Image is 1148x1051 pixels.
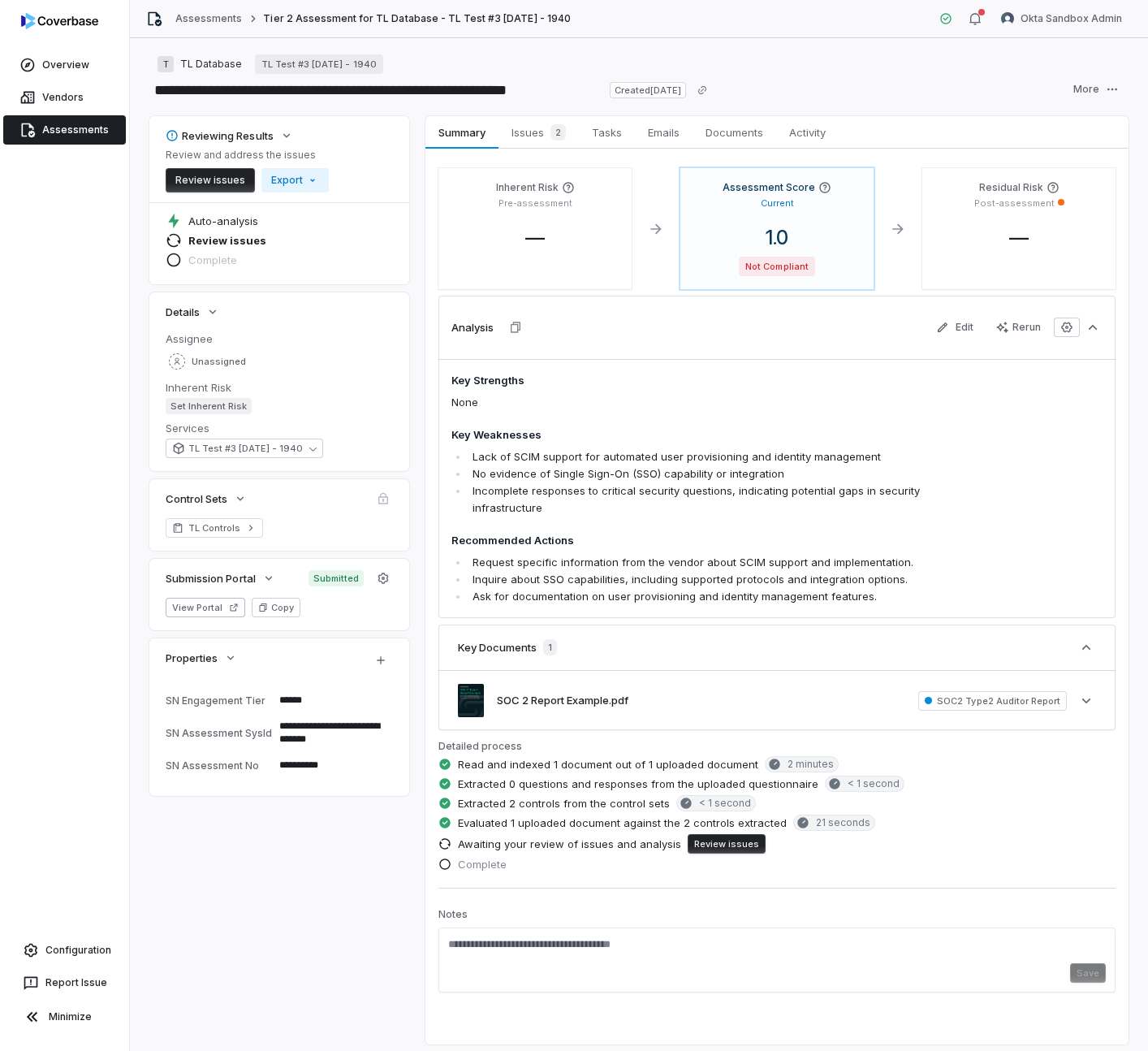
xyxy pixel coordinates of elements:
[753,226,801,249] span: 1.0
[166,598,245,617] button: View Portal
[458,837,681,851] span: Awaiting your review of issues and analysis
[438,737,1116,756] p: Detailed process
[458,776,818,791] span: Extracted 0 questions and responses from the uploaded questionnaire
[166,491,227,506] span: Control Sets
[166,518,263,538] a: TL Controls
[438,908,1116,928] p: Notes
[252,598,300,617] button: Copy
[1064,77,1129,102] button: More
[3,115,126,145] a: Assessments
[188,521,240,534] span: TL Controls
[543,639,557,655] span: 1
[979,181,1043,194] h4: Residual Risk
[699,122,770,143] span: Documents
[263,12,570,25] span: Tier 2 Assessment for TL Database - TL Test #3 [DATE] - 1940
[974,197,1055,210] p: Post-assessment
[458,796,670,811] span: Extracted 2 controls from the control sets
[175,12,242,25] a: Assessments
[188,253,237,267] span: Complete
[550,124,566,141] span: 2
[161,564,280,593] button: Submission Portal
[161,643,242,673] button: Properties
[468,554,972,571] li: Request specific information from the vendor about SCIM support and implementation.
[468,465,972,482] li: No evidence of Single Sign-On (SSO) capability or integration
[6,936,123,965] a: Configuration
[468,482,972,517] li: Incomplete responses to critical security questions, indicating potential gaps in security infras...
[451,427,973,443] h4: Key Weaknesses
[991,6,1132,31] button: Okta Sandbox Admin avatarOkta Sandbox Admin
[458,815,787,830] span: Evaluated 1 uploaded document against the 2 controls extracted
[180,58,242,71] span: TL Database
[468,448,972,465] li: Lack of SCIM support for automated user provisioning and identity management
[161,121,298,150] button: Reviewing Results
[192,356,246,368] span: Unassigned
[166,168,255,192] button: Review issues
[788,758,834,771] span: 2 minutes
[505,121,572,144] span: Issues
[996,321,1041,334] div: Rerun
[21,13,98,29] img: logo-D7KZi-bG.svg
[6,968,123,997] button: Report Issue
[166,149,329,162] p: Review and address the issues
[166,331,393,346] dt: Assignee
[451,320,494,335] h3: Analysis
[458,640,537,655] h3: Key Documents
[739,257,814,276] span: Not Compliant
[926,315,983,340] button: Edit
[996,226,1042,249] span: —
[161,297,224,327] button: Details
[166,128,274,143] div: Reviewing Results
[6,1001,123,1033] button: Minimize
[918,691,1067,711] span: SOC2 Type2 Auditor Report
[3,50,126,80] a: Overview
[468,588,972,605] li: Ask for documentation on user provisioning and identity management features.
[451,394,973,411] p: None
[188,214,258,228] span: Auto-analysis
[153,50,247,79] button: TTL Database
[498,197,572,210] p: Pre-assessment
[166,305,200,319] span: Details
[783,122,832,143] span: Activity
[468,571,972,588] li: Inquire about SSO capabilities, including supported protocols and integration options.
[166,380,393,395] dt: Inherent Risk
[166,571,256,586] span: Submission Portal
[761,197,794,210] p: Current
[610,82,686,98] span: Created [DATE]
[641,122,686,143] span: Emails
[166,398,252,414] span: Set Inherent Risk
[3,83,126,112] a: Vendors
[166,759,273,772] div: SN Assessment No
[451,373,973,389] h4: Key Strengths
[451,533,973,549] h4: Recommended Actions
[816,816,870,829] span: 21 seconds
[512,226,558,249] span: —
[166,694,273,707] div: SN Engagement Tier
[161,484,252,513] button: Control Sets
[166,651,218,665] span: Properties
[496,181,559,194] h4: Inherent Risk
[458,684,484,717] img: d286baf9cb794241bacfa61111fcea37.jpg
[166,727,273,739] div: SN Assessment SysId
[188,443,303,455] span: TL Test #3 7.24.25 - 1940
[848,777,900,790] span: < 1 second
[497,693,628,709] button: SOC 2 Report Example.pdf
[688,834,766,854] button: Review issues
[688,76,717,105] button: Copy link
[699,797,751,810] span: < 1 second
[255,54,383,74] a: TL Test #3 [DATE] - 1940
[723,181,815,194] h4: Assessment Score
[309,570,364,586] span: Submitted
[432,122,491,143] span: Summary
[1021,12,1122,25] span: Okta Sandbox Admin
[1001,12,1014,25] img: Okta Sandbox Admin avatar
[458,757,758,772] span: Read and indexed 1 document out of 1 uploaded document
[986,315,1051,340] button: Rerun
[166,421,393,435] dt: Services
[188,233,266,248] span: Review issues
[261,168,329,192] button: Export
[458,857,507,872] span: Complete
[585,122,628,143] span: Tasks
